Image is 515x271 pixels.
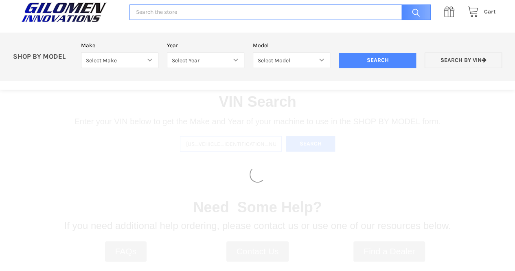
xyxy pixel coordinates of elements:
a: GILOMEN INNOVATIONS [19,2,121,22]
span: Cart [484,8,496,15]
img: GILOMEN INNOVATIONS [19,2,109,22]
input: Search [339,53,416,68]
input: Search the store [129,4,430,20]
label: Make [81,41,158,50]
input: Search [397,4,431,20]
a: Search by VIN [425,53,502,68]
a: Cart [463,7,496,17]
p: SHOP BY MODEL [9,53,77,61]
label: Year [167,41,244,50]
label: Model [253,41,330,50]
